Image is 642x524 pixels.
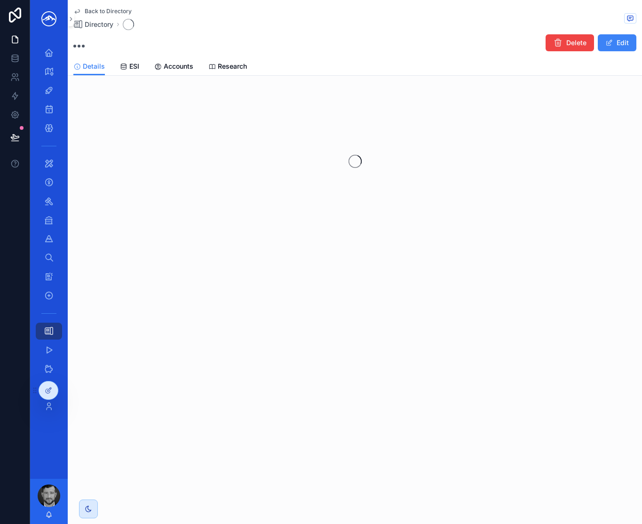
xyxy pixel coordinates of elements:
[208,58,247,77] a: Research
[83,62,105,71] span: Details
[546,34,594,51] button: Delete
[120,58,139,77] a: ESI
[218,62,247,71] span: Research
[73,8,132,15] a: Back to Directory
[85,20,113,29] span: Directory
[598,34,636,51] button: Edit
[154,58,193,77] a: Accounts
[164,62,193,71] span: Accounts
[30,38,68,427] div: scrollable content
[129,62,139,71] span: ESI
[73,20,113,29] a: Directory
[85,8,132,15] span: Back to Directory
[73,58,105,76] a: Details
[38,11,60,26] img: App logo
[566,38,587,48] span: Delete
